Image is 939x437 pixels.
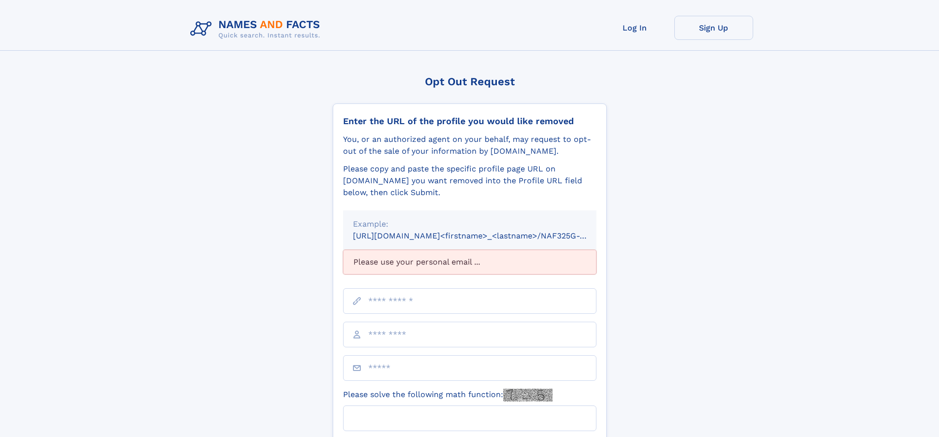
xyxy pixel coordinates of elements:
div: Please copy and paste the specific profile page URL on [DOMAIN_NAME] you want removed into the Pr... [343,163,596,199]
div: Opt Out Request [333,75,607,88]
div: Please use your personal email ... [343,250,596,274]
div: Enter the URL of the profile you would like removed [343,116,596,127]
div: You, or an authorized agent on your behalf, may request to opt-out of the sale of your informatio... [343,134,596,157]
a: Log In [595,16,674,40]
a: Sign Up [674,16,753,40]
small: [URL][DOMAIN_NAME]<firstname>_<lastname>/NAF325G-xxxxxxxx [353,231,615,240]
img: Logo Names and Facts [186,16,328,42]
div: Example: [353,218,587,230]
label: Please solve the following math function: [343,389,553,402]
